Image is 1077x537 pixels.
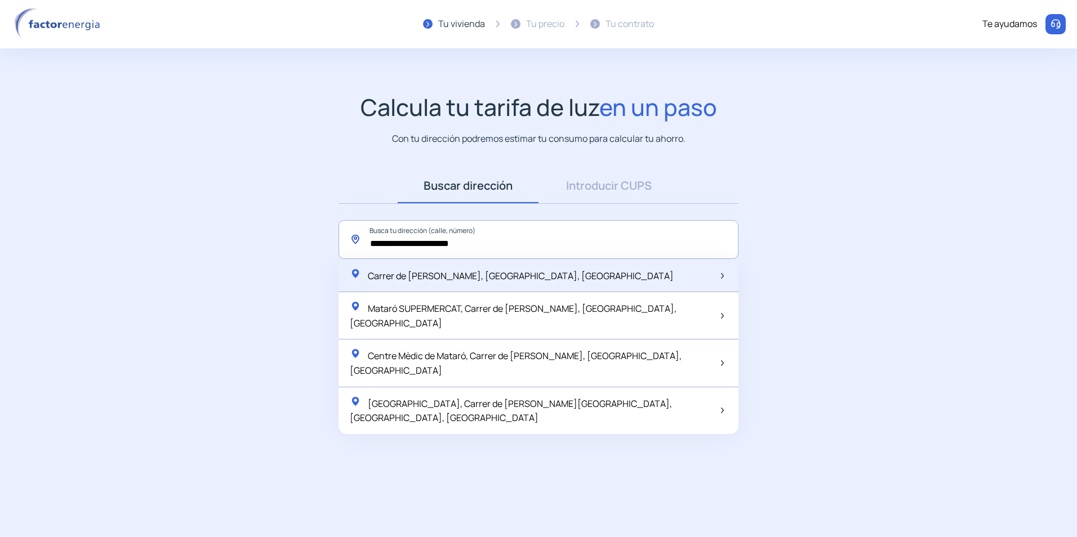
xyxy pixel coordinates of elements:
img: location-pin-green.svg [350,268,361,279]
img: arrow-next-item.svg [721,408,724,413]
img: location-pin-green.svg [350,348,361,359]
span: Carrer de [PERSON_NAME], [GEOGRAPHIC_DATA], [GEOGRAPHIC_DATA] [368,270,674,282]
div: Te ayudamos [982,17,1037,32]
a: Buscar dirección [398,168,538,203]
div: Tu contrato [606,17,654,32]
p: Con tu dirección podremos estimar tu consumo para calcular tu ahorro. [392,132,686,146]
img: arrow-next-item.svg [721,273,724,279]
span: Mataró SUPERMERCAT, Carrer de [PERSON_NAME], [GEOGRAPHIC_DATA], [GEOGRAPHIC_DATA] [350,302,677,329]
a: Introducir CUPS [538,168,679,203]
div: Tu vivienda [438,17,485,32]
img: logo factor [11,8,107,41]
img: arrow-next-item.svg [721,360,724,366]
h1: Calcula tu tarifa de luz [361,93,717,121]
span: [GEOGRAPHIC_DATA], Carrer de [PERSON_NAME][GEOGRAPHIC_DATA], [GEOGRAPHIC_DATA], [GEOGRAPHIC_DATA] [350,397,672,424]
img: location-pin-green.svg [350,396,361,407]
span: en un paso [599,91,717,123]
div: Tu precio [526,17,564,32]
img: arrow-next-item.svg [721,313,724,319]
img: location-pin-green.svg [350,301,361,312]
img: llamar [1050,19,1061,30]
span: Centre Mèdic de Mataró, Carrer de [PERSON_NAME], [GEOGRAPHIC_DATA], [GEOGRAPHIC_DATA] [350,350,682,377]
